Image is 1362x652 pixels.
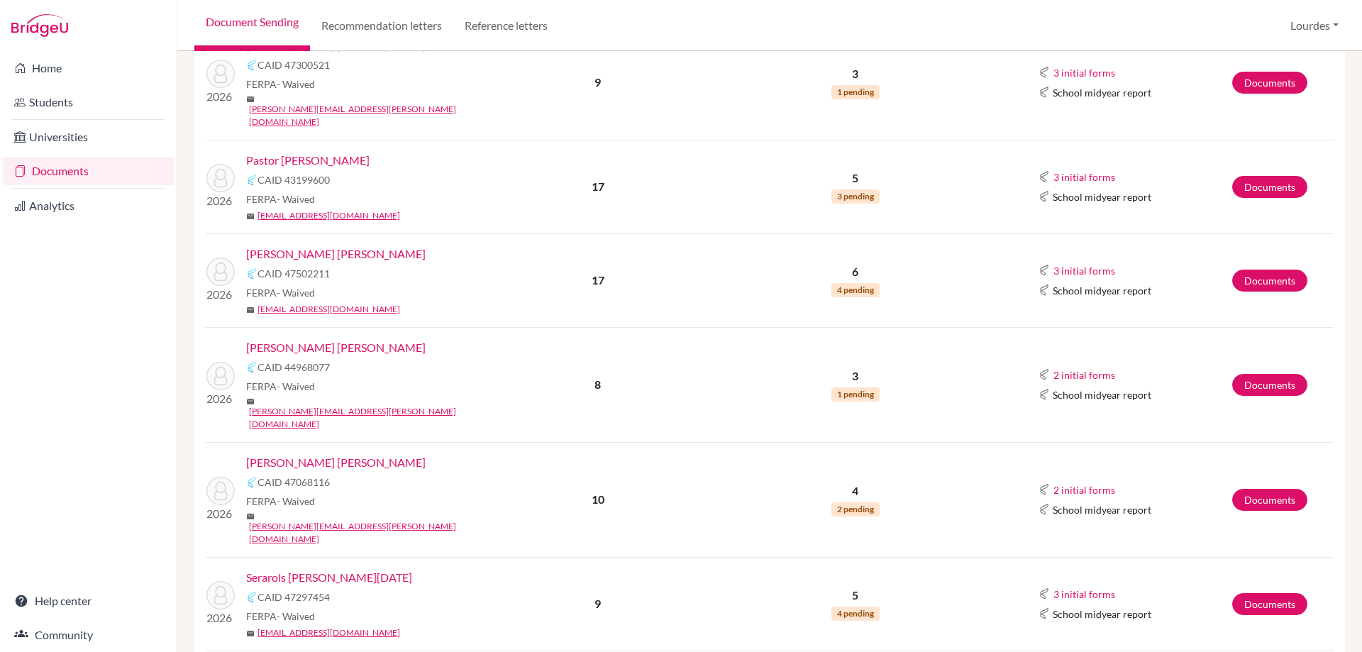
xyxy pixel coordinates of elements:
[1053,387,1151,402] span: School midyear report
[1284,12,1345,39] button: Lourdes
[831,607,880,621] span: 4 pending
[246,152,370,169] a: Pastor [PERSON_NAME]
[1039,484,1050,495] img: Common App logo
[3,123,174,151] a: Universities
[594,377,601,391] b: 8
[206,286,235,303] p: 2026
[206,164,235,192] img: Pastor Calderón, Sofia Angela
[1053,482,1116,498] button: 2 initial forms
[246,212,255,221] span: mail
[831,387,880,402] span: 1 pending
[246,306,255,314] span: mail
[258,57,330,72] span: CAID 47300521
[249,103,499,128] a: [PERSON_NAME][EMAIL_ADDRESS][PERSON_NAME][DOMAIN_NAME]
[3,54,174,82] a: Home
[246,285,315,300] span: FERPA
[1039,369,1050,380] img: Common App logo
[246,175,258,186] img: Common App logo
[246,192,315,206] span: FERPA
[246,379,315,394] span: FERPA
[206,505,235,522] p: 2026
[1053,367,1116,383] button: 2 initial forms
[206,390,235,407] p: 2026
[1053,263,1116,279] button: 3 initial forms
[258,172,330,187] span: CAID 43199600
[206,477,235,505] img: Santamaria Vargas, Daniela
[249,405,499,431] a: [PERSON_NAME][EMAIL_ADDRESS][PERSON_NAME][DOMAIN_NAME]
[206,192,235,209] p: 2026
[258,266,330,281] span: CAID 47502211
[1053,65,1116,81] button: 3 initial forms
[277,78,315,90] span: - Waived
[277,495,315,507] span: - Waived
[707,170,1004,187] p: 5
[3,157,174,185] a: Documents
[258,360,330,375] span: CAID 44968077
[246,477,258,488] img: Common App logo
[831,283,880,297] span: 4 pending
[1053,283,1151,298] span: School midyear report
[246,95,255,104] span: mail
[206,258,235,286] img: Risi Morán, Paolo
[1039,608,1050,619] img: Common App logo
[1039,265,1050,276] img: Common App logo
[277,193,315,205] span: - Waived
[246,609,315,624] span: FERPA
[258,626,400,639] a: [EMAIL_ADDRESS][DOMAIN_NAME]
[258,209,400,222] a: [EMAIL_ADDRESS][DOMAIN_NAME]
[246,569,412,586] a: Serarols [PERSON_NAME][DATE]
[1053,607,1151,621] span: School midyear report
[1053,502,1151,517] span: School midyear report
[1039,389,1050,400] img: Common App logo
[258,303,400,316] a: [EMAIL_ADDRESS][DOMAIN_NAME]
[707,368,1004,385] p: 3
[206,60,235,88] img: Palacios Cardenal, Nicolas
[1232,593,1307,615] a: Documents
[1053,586,1116,602] button: 3 initial forms
[831,189,880,204] span: 3 pending
[592,273,604,287] b: 17
[246,512,255,521] span: mail
[707,65,1004,82] p: 3
[246,397,255,406] span: mail
[1232,72,1307,94] a: Documents
[246,629,255,638] span: mail
[246,339,426,356] a: [PERSON_NAME] [PERSON_NAME]
[594,597,601,610] b: 9
[1039,284,1050,296] img: Common App logo
[3,88,174,116] a: Students
[258,475,330,490] span: CAID 47068116
[592,179,604,193] b: 17
[1053,169,1116,185] button: 3 initial forms
[246,77,315,92] span: FERPA
[277,610,315,622] span: - Waived
[1232,270,1307,292] a: Documents
[707,482,1004,499] p: 4
[3,621,174,649] a: Community
[246,592,258,603] img: Common App logo
[1053,85,1151,100] span: School midyear report
[206,609,235,626] p: 2026
[206,362,235,390] img: Safie Dada, Federico
[11,14,68,37] img: Bridge-U
[246,268,258,280] img: Common App logo
[1039,588,1050,599] img: Common App logo
[246,362,258,373] img: Common App logo
[1232,374,1307,396] a: Documents
[246,494,315,509] span: FERPA
[258,590,330,604] span: CAID 47297454
[1039,87,1050,98] img: Common App logo
[1232,176,1307,198] a: Documents
[3,192,174,220] a: Analytics
[1039,67,1050,78] img: Common App logo
[1039,191,1050,202] img: Common App logo
[246,60,258,71] img: Common App logo
[246,245,426,263] a: [PERSON_NAME] [PERSON_NAME]
[1039,504,1050,515] img: Common App logo
[206,581,235,609] img: Serarols Pacas, Lucia
[1232,489,1307,511] a: Documents
[831,85,880,99] span: 1 pending
[249,520,499,546] a: [PERSON_NAME][EMAIL_ADDRESS][PERSON_NAME][DOMAIN_NAME]
[707,263,1004,280] p: 6
[3,587,174,615] a: Help center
